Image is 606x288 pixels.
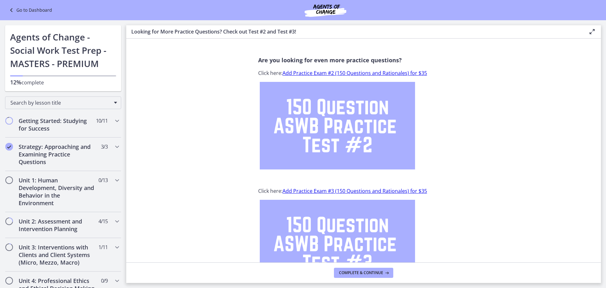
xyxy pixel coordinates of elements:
[258,56,402,64] span: Are you looking for even more practice questions?
[10,99,111,106] span: Search by lesson title
[98,176,108,184] span: 0 / 13
[96,117,108,125] span: 10 / 11
[19,143,96,166] h2: Strategy: Approaching and Examining Practice Questions
[258,187,469,195] p: Click here:
[334,268,393,278] button: Complete & continue
[5,96,121,109] div: Search by lesson title
[260,200,415,287] img: 150_Question_ASWB_Practice_Test__3.png
[339,270,383,275] span: Complete & continue
[19,176,96,207] h2: Unit 1: Human Development, Diversity and Behavior in the Environment
[258,69,469,77] p: Click here:
[10,78,116,86] p: complete
[282,187,427,194] a: Add Practice Exam #3 (150 Questions and Rationales) for $35
[98,218,108,225] span: 4 / 15
[282,70,427,77] a: Add Practice Exam #2 (150 Questions and Rationales) for $35
[131,28,578,35] h3: Looking for More Practice Questions? Check out Test #2 and Test #3!
[19,243,96,266] h2: Unit 3: Interventions with Clients and Client Systems (Micro, Mezzo, Macro)
[260,82,415,169] img: 150_Question_ASWB_Practice_Test__2.png
[19,218,96,233] h2: Unit 2: Assessment and Intervention Planning
[10,30,116,70] h1: Agents of Change - Social Work Test Prep - MASTERS - PREMIUM
[5,143,13,150] i: Completed
[19,117,96,132] h2: Getting Started: Studying for Success
[8,6,52,14] a: Go to Dashboard
[101,277,108,285] span: 0 / 9
[10,78,21,86] span: 12%
[98,243,108,251] span: 1 / 11
[288,3,363,18] img: Agents of Change
[101,143,108,150] span: 3 / 3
